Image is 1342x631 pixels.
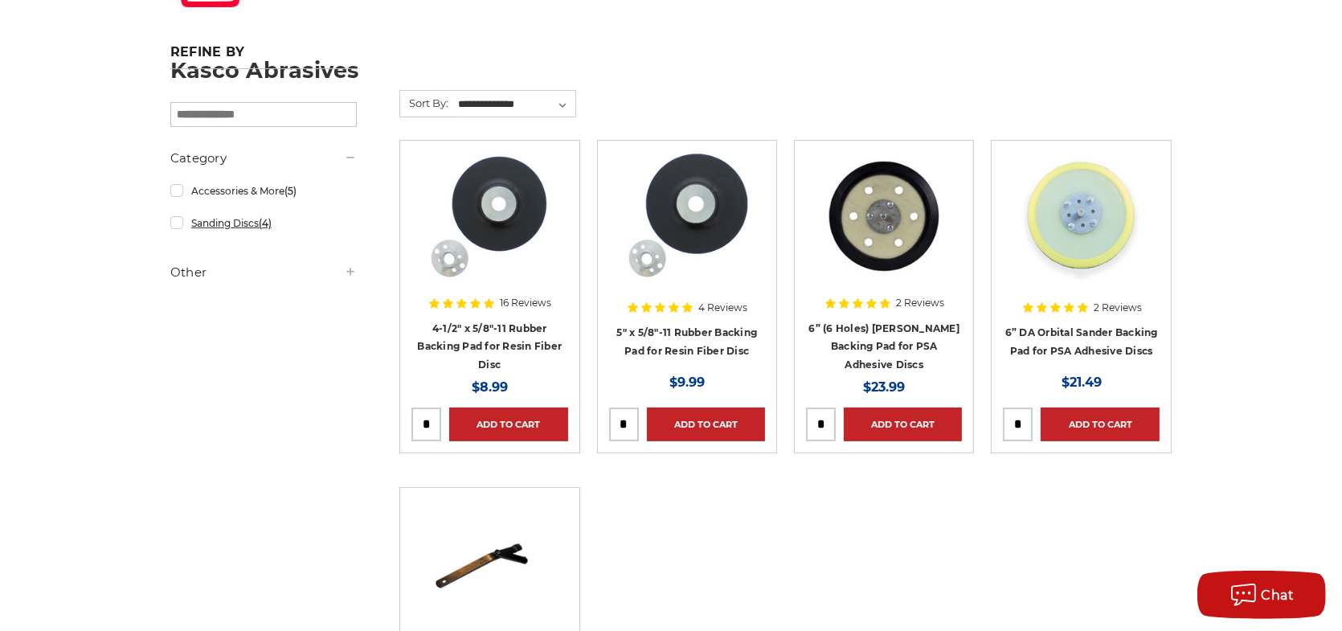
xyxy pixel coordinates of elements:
[616,326,757,357] a: 5" x 5/8"-11 Rubber Backing Pad for Resin Fiber Disc
[259,217,272,229] span: (4)
[425,499,554,628] img: Adjustable Pad Nut Wrench
[863,379,905,395] span: $23.99
[400,91,448,115] label: Sort By:
[669,375,705,390] span: $9.99
[623,152,751,281] img: 5 Inch Backing Pad for resin fiber disc with 5/8"-11 locking nut rubber
[449,408,567,441] a: Add to Cart
[417,322,562,371] a: 4-1/2" x 5/8"-11 Rubber Backing Pad for Resin Fiber Disc
[456,92,575,117] select: Sort By:
[170,149,357,168] h5: Category
[820,152,948,281] img: 6” (6 Holes) DA Sander Backing Pad for PSA Adhesive Discs
[170,44,357,69] h5: Refine by
[411,152,567,308] a: 4-1/2" Resin Fiber Disc Backing Pad Flexible Rubber
[1017,152,1146,281] img: 6” DA Orbital Sander Backing Pad for PSA Adhesive Discs
[1062,375,1102,390] span: $21.49
[1197,571,1326,619] button: Chat
[170,177,357,205] a: Accessories & More
[647,408,765,441] a: Add to Cart
[1094,303,1142,313] span: 2 Reviews
[425,152,554,281] img: 4-1/2" Resin Fiber Disc Backing Pad Flexible Rubber
[1262,588,1295,603] span: Chat
[284,185,297,197] span: (5)
[170,59,1172,81] h1: Kasco Abrasives
[698,303,747,313] span: 4 Reviews
[844,408,962,441] a: Add to Cart
[170,263,357,282] h5: Other
[472,379,508,395] span: $8.99
[1041,408,1159,441] a: Add to Cart
[609,152,765,308] a: 5 Inch Backing Pad for resin fiber disc with 5/8"-11 locking nut rubber
[806,152,962,308] a: 6” (6 Holes) DA Sander Backing Pad for PSA Adhesive Discs
[809,322,960,371] a: 6” (6 Holes) [PERSON_NAME] Backing Pad for PSA Adhesive Discs
[170,209,357,237] a: Sanding Discs
[1005,326,1158,357] a: 6” DA Orbital Sander Backing Pad for PSA Adhesive Discs
[1003,152,1159,308] a: 6” DA Orbital Sander Backing Pad for PSA Adhesive Discs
